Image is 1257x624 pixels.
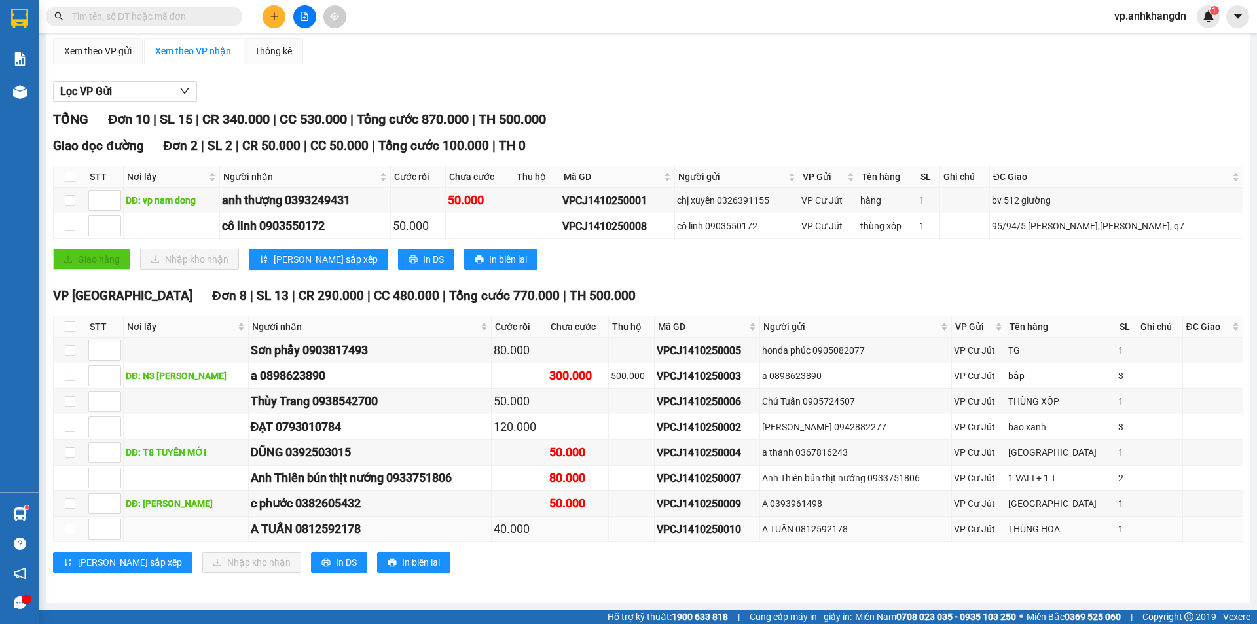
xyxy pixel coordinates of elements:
div: 120.000 [494,418,545,436]
div: Anh Thiên bún thịt nướng 0933751806 [251,469,489,487]
div: 80.000 [494,341,545,359]
button: file-add [293,5,316,28]
div: VPCJ1410250004 [657,445,757,461]
span: TH 0 [499,138,526,153]
span: CR 290.000 [299,288,364,303]
div: DĐ: [PERSON_NAME] [126,496,246,511]
div: bv 512 giường [992,193,1241,208]
span: ĐC Giao [1186,320,1230,334]
span: environment [7,73,16,82]
div: Xem theo VP nhận [155,44,231,58]
div: 300.000 [549,367,607,385]
div: 80.000 [549,469,607,487]
div: THÙNG XỐP [1008,394,1114,409]
span: sort-ascending [64,558,73,568]
span: | [472,111,475,127]
td: VP Cư Jút [952,491,1006,517]
span: Đơn 2 [164,138,198,153]
span: In biên lai [489,252,527,266]
button: plus [263,5,285,28]
div: a 0898623890 [251,367,489,385]
span: | [1131,610,1133,624]
span: | [304,138,307,153]
th: Thu hộ [513,166,560,188]
div: honda phúc 0905082077 [762,343,949,358]
li: VP VP [GEOGRAPHIC_DATA] [90,56,174,99]
span: | [492,138,496,153]
div: 40.000 [494,520,545,538]
img: warehouse-icon [13,507,27,521]
span: question-circle [14,538,26,550]
td: VPCJ1410250001 [560,188,675,213]
span: printer [409,255,418,265]
div: 1 [1118,394,1135,409]
span: Tổng cước 870.000 [357,111,469,127]
button: printerIn DS [311,552,367,573]
span: VP Gửi [803,170,845,184]
div: VPCJ1410250002 [657,419,757,435]
div: hàng [860,193,915,208]
div: DĐ: N3 [PERSON_NAME] [126,369,246,383]
td: VP Cư Jút [952,414,1006,440]
span: CC 530.000 [280,111,347,127]
td: VP Cư Jút [952,363,1006,389]
span: [PERSON_NAME] sắp xếp [274,252,378,266]
span: printer [388,558,397,568]
span: Lọc VP Gửi [60,83,112,100]
div: TG [1008,343,1114,358]
span: Người gửi [763,320,938,334]
div: VP Cư Jút [801,219,856,233]
th: Tên hàng [858,166,917,188]
button: printerIn biên lai [377,552,450,573]
td: VP Cư Jút [799,213,858,239]
div: VPCJ1410250009 [657,496,757,512]
div: 50.000 [549,443,607,462]
span: Tổng cước 100.000 [378,138,489,153]
button: printerIn biên lai [464,249,537,270]
th: Chưa cước [547,316,610,338]
td: VPCJ1410250003 [655,363,760,389]
span: Đơn 10 [108,111,150,127]
td: VPCJ1410250008 [560,213,675,239]
div: VP Cư Jút [954,496,1004,511]
div: a thành 0367816243 [762,445,949,460]
th: STT [86,316,124,338]
th: Cước rồi [492,316,547,338]
span: TỔNG [53,111,88,127]
span: | [738,610,740,624]
span: printer [475,255,484,265]
div: DĐ: T8 TUYẾN MỚI [126,445,246,460]
span: Nơi lấy [127,170,206,184]
div: cô linh 0903550172 [677,219,797,233]
span: Người nhận [223,170,377,184]
div: 1 [1118,496,1135,511]
span: vp.anhkhangdn [1104,8,1197,24]
div: VP Cư Jút [954,343,1004,358]
div: Chú Tuấn 0905724507 [762,394,949,409]
td: VPCJ1410250002 [655,414,760,440]
div: VP Cư Jút [954,522,1004,536]
button: uploadGiao hàng [53,249,130,270]
span: In biên lai [402,555,440,570]
div: 1 [1118,343,1135,358]
div: [GEOGRAPHIC_DATA] [1008,445,1114,460]
th: Ghi chú [1137,316,1183,338]
div: 50.000 [448,191,511,210]
span: | [201,138,204,153]
button: downloadNhập kho nhận [140,249,239,270]
span: Nơi lấy [127,320,235,334]
div: 3 [1118,369,1135,383]
div: VPCJ1410250001 [562,193,672,209]
span: Cung cấp máy in - giấy in: [750,610,852,624]
td: VP Cư Jút [952,338,1006,363]
div: 50.000 [549,494,607,513]
th: SL [1116,316,1137,338]
div: A TUẤN 0812592178 [762,522,949,536]
div: VP Cư Jút [954,471,1004,485]
div: Xem theo VP gửi [64,44,132,58]
div: VP Cư Jút [954,420,1004,434]
span: | [443,288,446,303]
span: SL 15 [160,111,192,127]
div: chị xuyên 0326391155 [677,193,797,208]
img: solution-icon [13,52,27,66]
